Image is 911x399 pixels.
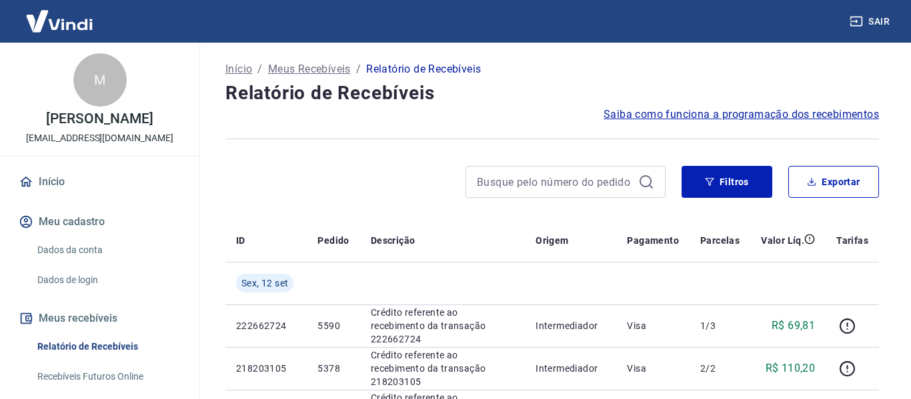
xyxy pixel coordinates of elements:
[16,207,183,236] button: Meu cadastro
[536,319,606,332] p: Intermediador
[700,234,740,247] p: Parcelas
[627,319,679,332] p: Visa
[536,362,606,375] p: Intermediador
[32,266,183,294] a: Dados de login
[604,107,879,123] a: Saiba como funciona a programação dos recebimentos
[32,363,183,390] a: Recebíveis Futuros Online
[236,362,296,375] p: 218203105
[317,234,349,247] p: Pedido
[836,234,868,247] p: Tarifas
[26,131,173,145] p: [EMAIL_ADDRESS][DOMAIN_NAME]
[761,234,804,247] p: Valor Líq.
[627,234,679,247] p: Pagamento
[371,348,514,388] p: Crédito referente ao recebimento da transação 218203105
[772,318,815,334] p: R$ 69,81
[700,319,740,332] p: 1/3
[356,61,361,77] p: /
[317,362,349,375] p: 5378
[317,319,349,332] p: 5590
[371,306,514,346] p: Crédito referente ao recebimento da transação 222662724
[536,234,568,247] p: Origem
[366,61,481,77] p: Relatório de Recebíveis
[16,1,103,41] img: Vindi
[46,112,153,126] p: [PERSON_NAME]
[700,362,740,375] p: 2/2
[16,167,183,197] a: Início
[268,61,351,77] a: Meus Recebíveis
[477,172,633,192] input: Busque pelo número do pedido
[32,333,183,360] a: Relatório de Recebíveis
[236,234,245,247] p: ID
[32,236,183,264] a: Dados da conta
[225,61,252,77] a: Início
[73,53,127,107] div: M
[236,319,296,332] p: 222662724
[682,166,772,198] button: Filtros
[627,362,679,375] p: Visa
[257,61,262,77] p: /
[371,234,415,247] p: Descrição
[847,9,895,34] button: Sair
[16,304,183,333] button: Meus recebíveis
[766,360,816,376] p: R$ 110,20
[241,276,288,290] span: Sex, 12 set
[788,166,879,198] button: Exportar
[225,80,879,107] h4: Relatório de Recebíveis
